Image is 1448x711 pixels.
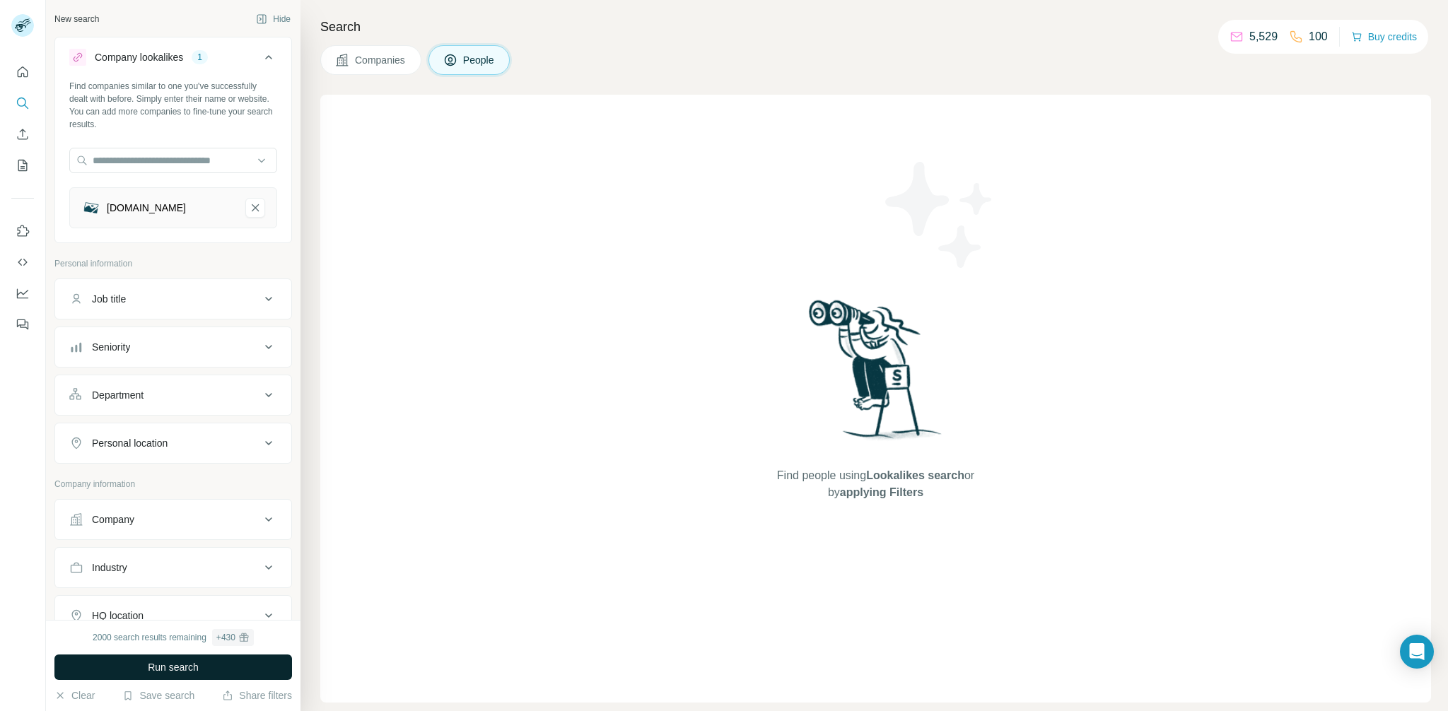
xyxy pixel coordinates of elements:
img: Surfe Illustration - Stars [876,151,1003,278]
div: Company [92,512,134,527]
img: Surfe Illustration - Woman searching with binoculars [802,296,950,454]
div: HQ location [92,609,144,623]
h4: Search [320,17,1431,37]
div: Seniority [92,340,130,354]
span: Lookalikes search [866,469,964,481]
button: HQ location [55,599,291,633]
div: [DOMAIN_NAME] [107,201,186,215]
button: Feedback [11,312,34,337]
span: applying Filters [840,486,923,498]
div: Job title [92,292,126,306]
button: Dashboard [11,281,34,306]
div: 1 [192,51,208,64]
div: Find companies similar to one you've successfully dealt with before. Simply enter their name or w... [69,80,277,131]
div: New search [54,13,99,25]
button: My lists [11,153,34,178]
div: Department [92,388,144,402]
div: Personal location [92,436,168,450]
span: Find people using or by [762,467,988,501]
button: Company [55,503,291,536]
p: Personal information [54,257,292,270]
button: Company lookalikes1 [55,40,291,80]
div: + 430 [216,631,235,644]
div: Industry [92,560,127,575]
button: Search [11,90,34,116]
button: Clear [54,688,95,703]
button: Personal location [55,426,291,460]
img: dfh-haus.de-logo [81,198,101,218]
button: Quick start [11,59,34,85]
button: Save search [122,688,194,703]
button: Industry [55,551,291,584]
button: Hide [246,8,300,30]
button: Buy credits [1351,27,1417,47]
button: Run search [54,654,292,680]
button: Use Surfe API [11,249,34,275]
span: Companies [355,53,407,67]
button: Seniority [55,330,291,364]
div: Company lookalikes [95,50,183,64]
p: 5,529 [1249,28,1278,45]
span: Run search [148,660,199,674]
button: dfh-haus.de-remove-button [245,198,265,218]
button: Enrich CSV [11,122,34,147]
button: Share filters [222,688,292,703]
span: People [463,53,496,67]
div: Open Intercom Messenger [1400,635,1434,669]
button: Use Surfe on LinkedIn [11,218,34,244]
button: Department [55,378,291,412]
p: 100 [1309,28,1328,45]
button: Job title [55,282,291,316]
p: Company information [54,478,292,490]
div: 2000 search results remaining [93,629,254,646]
